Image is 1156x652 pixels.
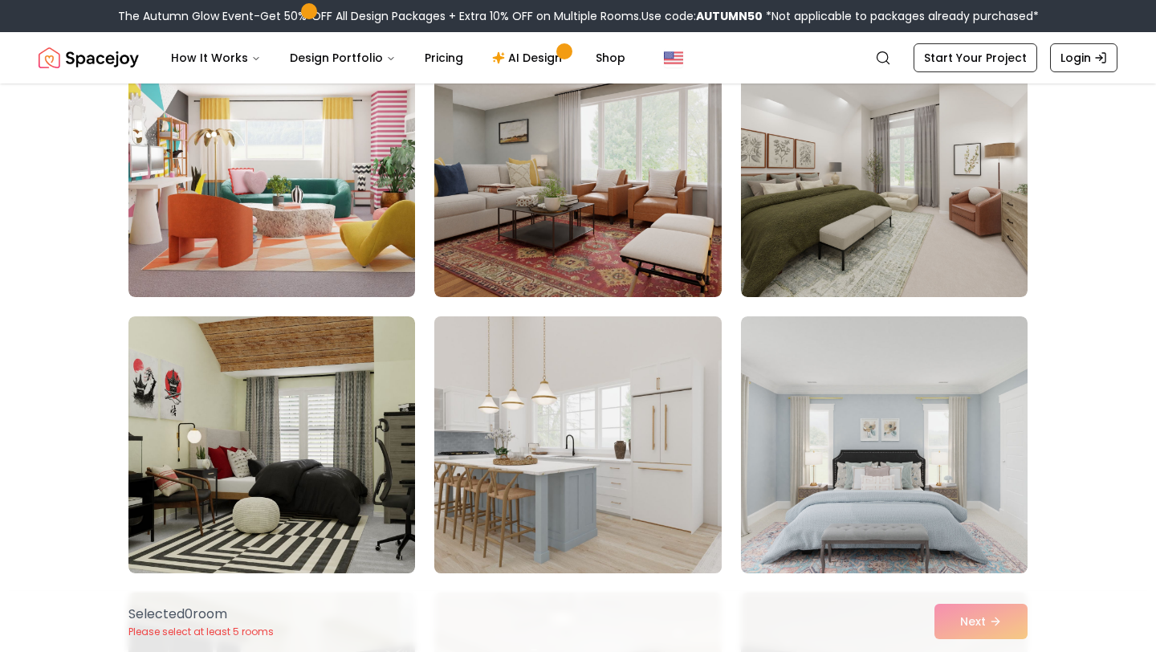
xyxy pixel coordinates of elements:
img: Spacejoy Logo [39,42,139,74]
a: AI Design [479,42,580,74]
span: *Not applicable to packages already purchased* [763,8,1039,24]
img: Room room-22 [128,316,415,573]
p: Selected 0 room [128,605,274,624]
a: Login [1050,43,1117,72]
nav: Global [39,32,1117,84]
img: Room room-20 [434,40,721,297]
div: The Autumn Glow Event-Get 50% OFF All Design Packages + Extra 10% OFF on Multiple Rooms. [118,8,1039,24]
span: Use code: [641,8,763,24]
b: AUTUMN50 [696,8,763,24]
img: Room room-19 [128,40,415,297]
a: Start Your Project [914,43,1037,72]
img: Room room-24 [741,316,1028,573]
img: United States [664,48,683,67]
nav: Main [158,42,638,74]
a: Spacejoy [39,42,139,74]
img: Room room-21 [741,40,1028,297]
button: How It Works [158,42,274,74]
a: Pricing [412,42,476,74]
button: Design Portfolio [277,42,409,74]
a: Shop [583,42,638,74]
p: Please select at least 5 rooms [128,626,274,638]
img: Room room-23 [427,310,728,580]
